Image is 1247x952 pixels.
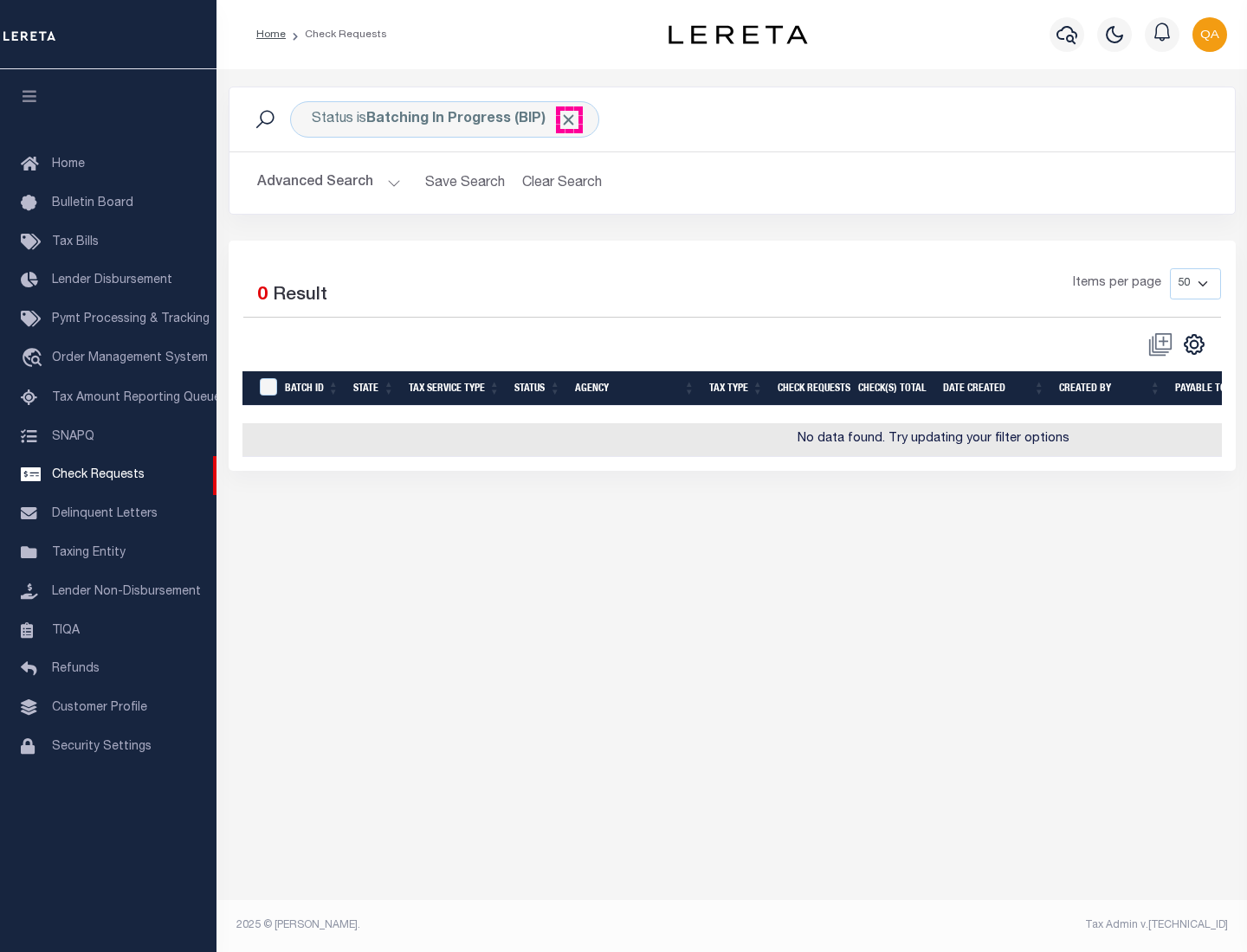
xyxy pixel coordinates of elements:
[52,586,201,598] span: Lender Non-Disbursement
[52,624,80,636] span: TIQA
[273,282,327,310] label: Result
[851,371,936,407] th: Check(s) Total
[702,371,771,407] th: Tax Type: activate to sort column ascending
[257,166,401,200] button: Advanced Search
[52,469,145,481] span: Check Requests
[669,25,807,44] img: logo-dark.svg
[256,29,286,40] a: Home
[52,508,158,520] span: Delinquent Letters
[52,197,133,209] span: Bulletin Board
[21,348,48,370] i: travel_explore
[771,371,851,407] th: Check Requests
[52,313,210,325] span: Pymt Processing & Tracking
[278,371,346,407] th: Batch Id: activate to sort column ascending
[290,101,599,138] div: Status is
[507,371,568,407] th: Status: activate to sort column ascending
[52,352,208,364] span: Order Management System
[223,917,733,933] div: 2025 © [PERSON_NAME].
[52,702,147,714] span: Customer Profile
[515,166,610,200] button: Clear Search
[1192,17,1227,52] img: svg+xml;base64,PHN2ZyB4bWxucz0iaHR0cDovL3d3dy53My5vcmcvMjAwMC9zdmciIHBvaW50ZXItZXZlbnRzPSJub25lIi...
[52,158,85,170] span: Home
[346,371,402,407] th: State: activate to sort column ascending
[745,917,1228,933] div: Tax Admin v.[TECHNICAL_ID]
[568,371,702,407] th: Agency: activate to sort column ascending
[559,111,578,129] span: Click to Remove
[52,236,99,248] span: Tax Bills
[52,741,152,753] span: Security Settings
[936,371,1052,407] th: Date Created: activate to sort column ascending
[257,286,268,305] span: 0
[52,392,221,404] span: Tax Amount Reporting Queue
[415,166,515,200] button: Save Search
[52,547,126,559] span: Taxing Entity
[52,663,100,675] span: Refunds
[52,430,94,442] span: SNAPQ
[366,113,578,126] b: Batching In Progress (BIP)
[286,27,387,42] li: Check Requests
[1052,371,1168,407] th: Created By: activate to sort column ascending
[1073,274,1161,293] span: Items per page
[52,274,172,286] span: Lender Disbursement
[402,371,507,407] th: Tax Service Type: activate to sort column ascending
